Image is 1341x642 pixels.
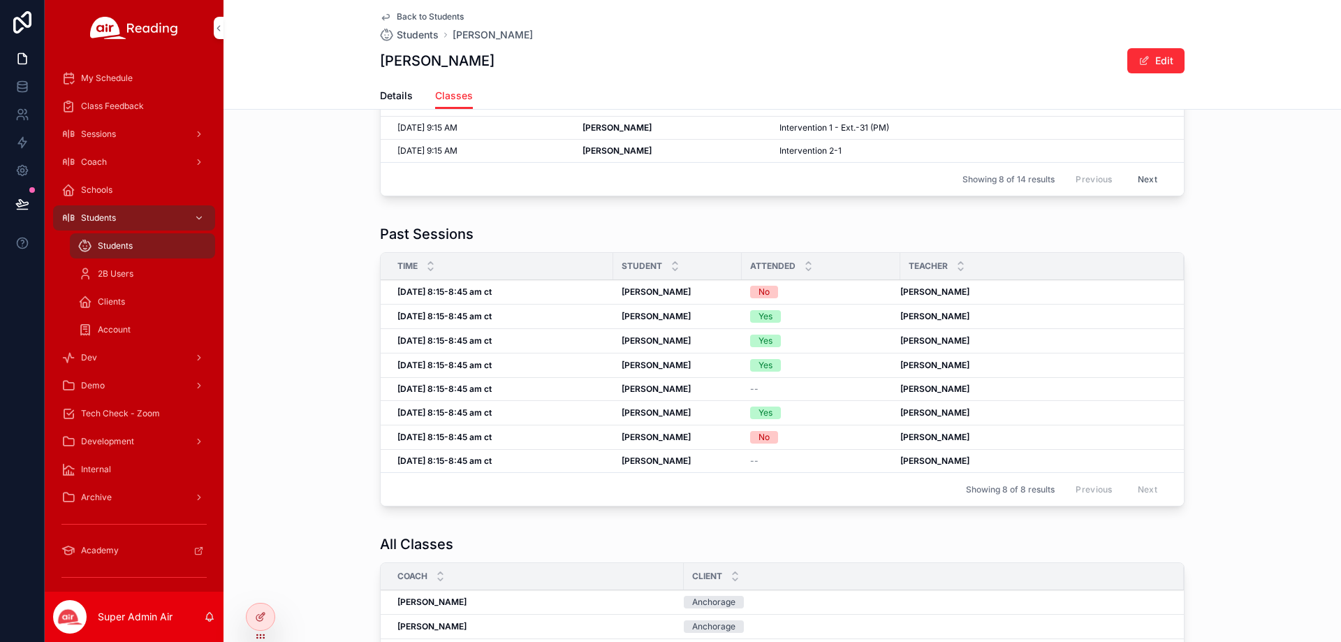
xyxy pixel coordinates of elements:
[750,455,892,467] a: --
[397,597,467,607] strong: [PERSON_NAME]
[81,352,97,363] span: Dev
[900,360,969,370] strong: [PERSON_NAME]
[750,384,759,395] span: --
[397,311,492,321] strong: [DATE] 8:15-8:45 am ct
[53,538,215,563] a: Academy
[582,122,652,133] strong: [PERSON_NAME]
[397,335,492,346] strong: [DATE] 8:15-8:45 am ct
[900,311,969,321] strong: [PERSON_NAME]
[622,311,691,321] strong: [PERSON_NAME]
[779,122,889,133] span: Intervention 1 - Ext.-31 (PM)
[1128,168,1167,190] button: Next
[900,455,969,466] strong: [PERSON_NAME]
[397,384,492,394] strong: [DATE] 8:15-8:45 am ct
[900,407,1167,418] a: [PERSON_NAME]
[81,129,116,140] span: Sessions
[53,66,215,91] a: My Schedule
[380,28,439,42] a: Students
[622,286,733,298] a: [PERSON_NAME]
[397,432,492,442] strong: [DATE] 8:15-8:45 am ct
[692,620,735,633] div: Anchorage
[622,360,733,371] a: [PERSON_NAME]
[759,359,772,372] div: Yes
[380,83,413,111] a: Details
[81,101,144,112] span: Class Feedback
[900,407,969,418] strong: [PERSON_NAME]
[53,149,215,175] a: Coach
[397,360,605,371] a: [DATE] 8:15-8:45 am ct
[622,335,733,346] a: [PERSON_NAME]
[81,380,105,391] span: Demo
[397,28,439,42] span: Students
[900,286,1167,298] a: [PERSON_NAME]
[622,286,691,297] strong: [PERSON_NAME]
[750,431,892,444] a: No
[582,145,652,156] strong: [PERSON_NAME]
[397,571,427,582] span: Coach
[380,224,474,244] h1: Past Sessions
[900,432,969,442] strong: [PERSON_NAME]
[81,436,134,447] span: Development
[692,571,722,582] span: Client
[397,432,605,443] a: [DATE] 8:15-8:45 am ct
[779,145,842,156] span: Intervention 2-1
[900,286,969,297] strong: [PERSON_NAME]
[98,610,173,624] p: Super Admin Air
[380,534,453,554] h1: All Classes
[90,17,178,39] img: App logo
[622,335,691,346] strong: [PERSON_NAME]
[98,268,133,279] span: 2B Users
[397,455,492,466] strong: [DATE] 8:15-8:45 am ct
[759,286,770,298] div: No
[622,311,733,322] a: [PERSON_NAME]
[81,73,133,84] span: My Schedule
[750,407,892,419] a: Yes
[779,145,1167,156] a: Intervention 2-1
[622,384,691,394] strong: [PERSON_NAME]
[397,360,492,370] strong: [DATE] 8:15-8:45 am ct
[909,261,948,272] span: Teacher
[622,384,733,395] a: [PERSON_NAME]
[397,286,492,297] strong: [DATE] 8:15-8:45 am ct
[81,156,107,168] span: Coach
[622,455,691,466] strong: [PERSON_NAME]
[750,359,892,372] a: Yes
[53,205,215,231] a: Students
[45,56,223,592] div: scrollable content
[81,492,112,503] span: Archive
[692,596,735,608] div: Anchorage
[900,335,1167,346] a: [PERSON_NAME]
[81,184,112,196] span: Schools
[81,464,111,475] span: Internal
[622,261,662,272] span: Student
[435,89,473,103] span: Classes
[397,311,605,322] a: [DATE] 8:15-8:45 am ct
[397,407,492,418] strong: [DATE] 8:15-8:45 am ct
[900,384,1167,395] a: [PERSON_NAME]
[622,432,733,443] a: [PERSON_NAME]
[1127,48,1185,73] button: Edit
[750,335,892,347] a: Yes
[453,28,533,42] a: [PERSON_NAME]
[900,335,969,346] strong: [PERSON_NAME]
[750,261,796,272] span: Attended
[53,457,215,482] a: Internal
[53,94,215,119] a: Class Feedback
[81,212,116,224] span: Students
[397,145,457,156] span: [DATE] 9:15 AM
[622,360,691,370] strong: [PERSON_NAME]
[622,432,691,442] strong: [PERSON_NAME]
[759,335,772,347] div: Yes
[397,455,605,467] a: [DATE] 8:15-8:45 am ct
[53,429,215,454] a: Development
[397,145,566,156] a: [DATE] 9:15 AM
[900,432,1167,443] a: [PERSON_NAME]
[750,384,892,395] a: --
[759,310,772,323] div: Yes
[622,407,733,418] a: [PERSON_NAME]
[53,177,215,203] a: Schools
[750,455,759,467] span: --
[622,455,733,467] a: [PERSON_NAME]
[53,122,215,147] a: Sessions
